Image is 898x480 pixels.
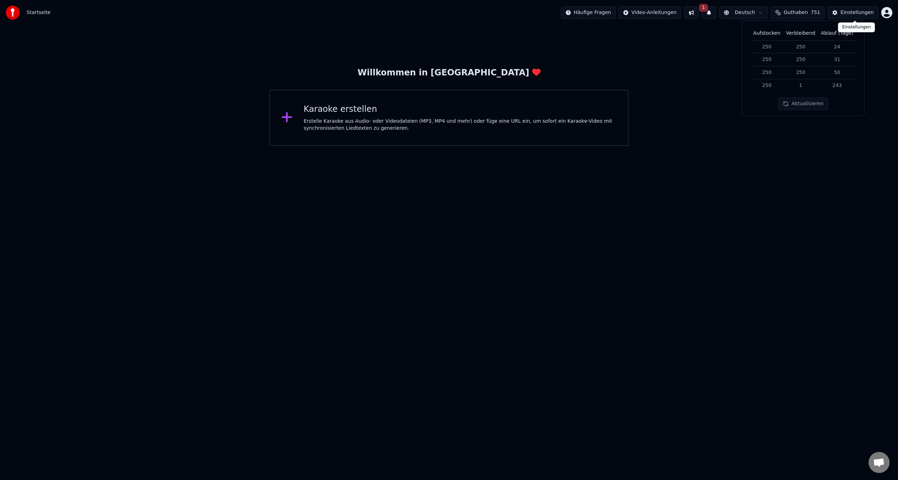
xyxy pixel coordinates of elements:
[818,40,856,53] td: 24
[27,9,51,16] nav: breadcrumb
[818,53,856,66] td: 31
[750,79,783,92] td: 250
[699,4,708,12] span: 1
[811,9,820,16] span: 751
[869,452,890,473] div: Chat öffnen
[783,26,818,40] th: Verbleibend
[27,9,51,16] span: Startseite
[750,26,783,40] th: Aufstocken
[561,6,616,19] button: Häufige Fragen
[750,53,783,66] td: 250
[778,97,828,110] button: Aktualisieren
[818,66,856,79] td: 50
[783,53,818,66] td: 250
[304,118,617,132] div: Erstelle Karaoke aus Audio- oder Videodateien (MP3, MP4 und mehr) oder füge eine URL ein, um sofo...
[6,6,20,20] img: youka
[750,40,783,53] td: 250
[357,67,540,79] div: Willkommen in [GEOGRAPHIC_DATA]
[750,66,783,79] td: 250
[840,9,874,16] div: Einstellungen
[838,22,875,32] div: Einstellungen
[702,6,716,19] button: 1
[818,26,856,40] th: Ablauf (Tage)
[304,104,617,115] div: Karaoke erstellen
[827,6,878,19] button: Einstellungen
[784,9,808,16] span: Guthaben
[783,66,818,79] td: 250
[783,40,818,53] td: 250
[618,6,681,19] button: Video-Anleitungen
[783,79,818,92] td: 1
[771,6,825,19] button: Guthaben751
[818,79,856,92] td: 243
